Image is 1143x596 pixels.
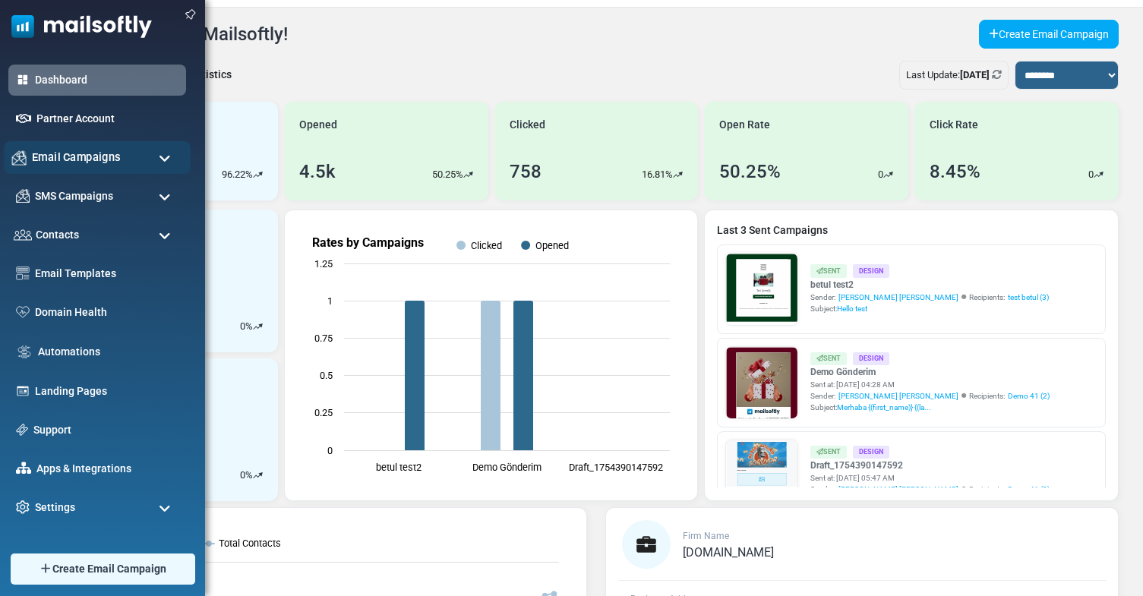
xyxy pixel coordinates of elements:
img: dashboard-icon-active.svg [16,73,30,87]
span: [PERSON_NAME] [PERSON_NAME] [838,484,958,495]
img: domain-health-icon.svg [16,306,30,318]
div: Subject: [810,402,1050,413]
text: Rates by Campaigns [312,235,424,250]
div: 8.45% [930,158,980,185]
span: [DOMAIN_NAME] [683,545,774,560]
text: 0.25 [314,407,333,418]
a: Support [33,422,178,438]
p: 0 [1088,167,1094,182]
a: Draft_1754390147592 [810,459,1050,472]
a: Last 3 Sent Campaigns [717,222,1106,238]
img: campaigns-icon.png [16,189,30,203]
text: 0 [327,445,333,456]
img: campaigns-icon.png [12,150,27,165]
span: [PERSON_NAME] [PERSON_NAME] [838,390,958,402]
a: Landing Pages [35,383,178,399]
span: Firm Name [683,531,729,541]
p: 50.25% [432,167,463,182]
a: Refresh Stats [992,69,1002,80]
text: Clicked [471,240,502,251]
div: Design [853,264,889,277]
span: Open Rate [719,117,770,133]
b: [DATE] [960,69,990,80]
div: 50.25% [719,158,781,185]
span: Create Email Campaign [52,561,166,577]
a: Automations [38,344,178,360]
div: Sent [810,446,847,459]
div: Design [853,446,889,459]
div: Sent [810,352,847,365]
span: Clicked [510,117,545,133]
a: Create Email Campaign [979,20,1119,49]
div: Sender: Recipients: [810,390,1050,402]
div: 758 [510,158,542,185]
p: 16.81% [642,167,673,182]
span: [PERSON_NAME] [PERSON_NAME] [838,292,958,303]
span: Click Rate [930,117,978,133]
div: Last Update: [899,61,1009,90]
p: 0 [240,468,245,483]
div: % [240,319,263,334]
a: Partner Account [36,111,178,127]
a: betul test2 [810,278,1049,292]
text: betul test2 [375,462,421,473]
text: Total Contacts [219,538,281,549]
a: Domain Health [35,304,178,320]
a: Apps & Integrations [36,461,178,477]
div: Sender: Recipients: [810,484,1050,495]
a: Demo 41 (2) [1008,484,1050,495]
svg: Rates by Campaigns [297,222,685,488]
text: Draft_1754390147592 [568,462,662,473]
a: test betul (3) [1008,292,1049,303]
span: Email Campaigns [32,149,121,166]
p: 0 [240,319,245,334]
img: email-templates-icon.svg [16,266,30,280]
img: workflow.svg [16,343,33,361]
div: Sent at: [DATE] 05:47 AM [810,472,1050,484]
p: 0 [878,167,883,182]
div: 4.5k [299,158,336,185]
div: Sender: Recipients: [810,292,1049,303]
img: landing_pages.svg [16,384,30,398]
div: Design [853,352,889,365]
text: 0.5 [320,370,333,381]
a: [DOMAIN_NAME] [683,547,774,559]
img: settings-icon.svg [16,500,30,514]
img: support-icon.svg [16,424,28,436]
div: Subject: [810,303,1049,314]
p: 96.22% [222,167,253,182]
span: Merhaba {(first_name)} {(la... [837,403,931,412]
text: Opened [535,240,569,251]
img: contacts-icon.svg [14,229,32,240]
text: 1 [327,295,333,307]
div: Sent at: [DATE] 04:28 AM [810,379,1050,390]
span: SMS Campaigns [35,188,113,204]
a: Dashboard [35,72,178,88]
text: Demo Gönderim [472,462,542,473]
text: 0.75 [314,333,333,344]
span: Settings [35,500,75,516]
span: Opened [299,117,337,133]
div: % [240,468,263,483]
a: Email Templates [35,266,178,282]
div: Sent [810,264,847,277]
span: Hello test [837,304,867,313]
text: 1.25 [314,258,333,270]
span: Contacts [36,227,79,243]
a: Demo 41 (2) [1008,390,1050,402]
a: Demo Gönderim [810,365,1050,379]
